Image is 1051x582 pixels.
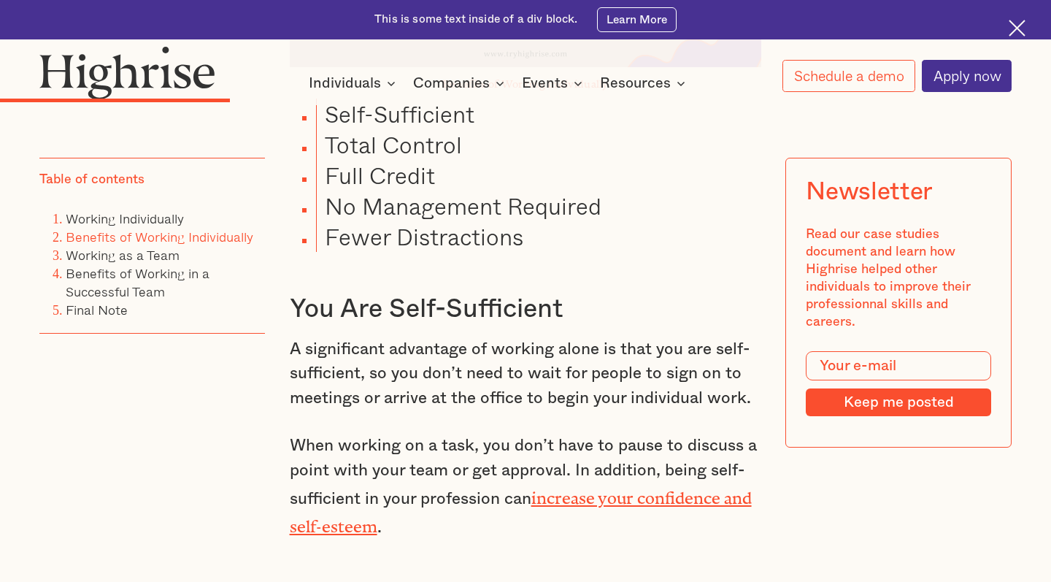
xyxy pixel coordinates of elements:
a: Apply now [922,60,1012,92]
div: Individuals [309,74,381,92]
a: Benefits of Working Individually [66,226,253,247]
div: Table of contents [39,172,145,189]
input: Keep me posted [806,389,991,417]
img: Cross icon [1009,20,1025,37]
a: Working as a Team [66,245,180,265]
div: Resources [600,74,690,92]
a: Benefits of Working in a Successful Team [66,263,209,302]
div: Companies [413,74,509,92]
a: increase your confidence and self-esteem [290,489,752,528]
div: Events [522,74,587,92]
h3: You Are Self-Sufficient [290,293,762,326]
li: Fewer Distractions [316,221,762,252]
li: Total Control [316,129,762,160]
div: Resources [600,74,671,92]
input: Your e-mail [806,351,991,381]
img: Highrise logo [39,46,215,99]
div: Companies [413,74,490,92]
li: Self-Sufficient [316,99,762,129]
form: Modal Form [806,351,991,417]
a: Learn More [597,7,676,33]
p: When working on a task, you don’t have to pause to discuss a point with your team or get approval... [290,434,762,540]
div: Read our case studies document and learn how Highrise helped other individuals to improve their p... [806,226,991,332]
div: This is some text inside of a div block. [374,12,577,27]
div: Events [522,74,568,92]
a: Schedule a demo [782,60,915,92]
p: A significant advantage of working alone is that you are self-sufficient, so you don’t need to wa... [290,337,762,411]
div: Newsletter [806,178,933,207]
li: Full Credit [316,160,762,191]
div: Individuals [309,74,400,92]
a: Final Note [66,299,128,320]
li: No Management Required [316,191,762,221]
a: Working Individually [66,208,184,229]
